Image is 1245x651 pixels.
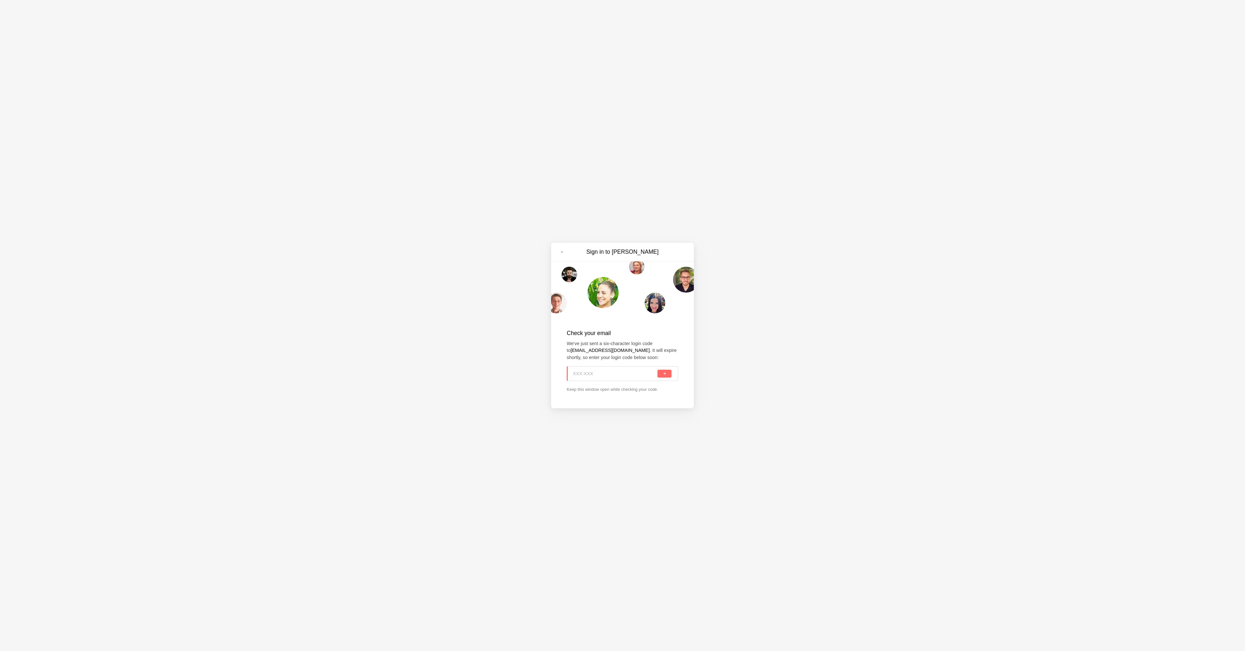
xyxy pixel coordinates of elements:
p: Keep this window open while checking your code. [567,386,678,392]
strong: [EMAIL_ADDRESS][DOMAIN_NAME] [571,348,650,353]
h3: Sign in to [PERSON_NAME] [568,248,677,256]
p: We've just sent a six-character login code to . It will expire shortly, so enter your login code ... [567,340,678,361]
h2: Check your email [567,329,678,337]
input: XXX-XXX [573,366,656,381]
